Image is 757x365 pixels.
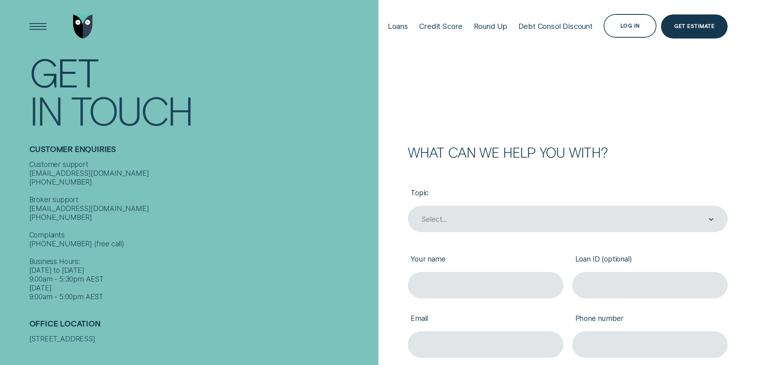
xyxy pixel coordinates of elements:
div: In [29,91,62,128]
h2: What can we help you with? [408,146,728,159]
label: Phone number [572,307,728,332]
h2: Customer Enquiries [29,144,374,160]
div: Loans [388,22,408,31]
div: Customer support [EMAIL_ADDRESS][DOMAIN_NAME] [PHONE_NUMBER] Broker support [EMAIL_ADDRESS][DOMAI... [29,160,374,301]
button: Log in [604,14,657,38]
a: Get Estimate [661,14,728,38]
h1: Get In Touch [29,53,374,127]
div: Select... [421,215,446,224]
div: [STREET_ADDRESS] [29,335,374,343]
div: Round Up [474,22,507,31]
div: Credit Score [419,22,462,31]
label: Email [408,307,563,332]
img: Wisr [73,14,93,38]
div: Touch [71,91,192,128]
h2: Office Location [29,319,374,335]
label: Topic [408,182,728,206]
label: Loan ID (optional) [572,247,728,272]
div: Debt Consol Discount [518,22,593,31]
label: Your name [408,247,563,272]
button: Open Menu [26,14,50,38]
div: Get [29,53,97,90]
